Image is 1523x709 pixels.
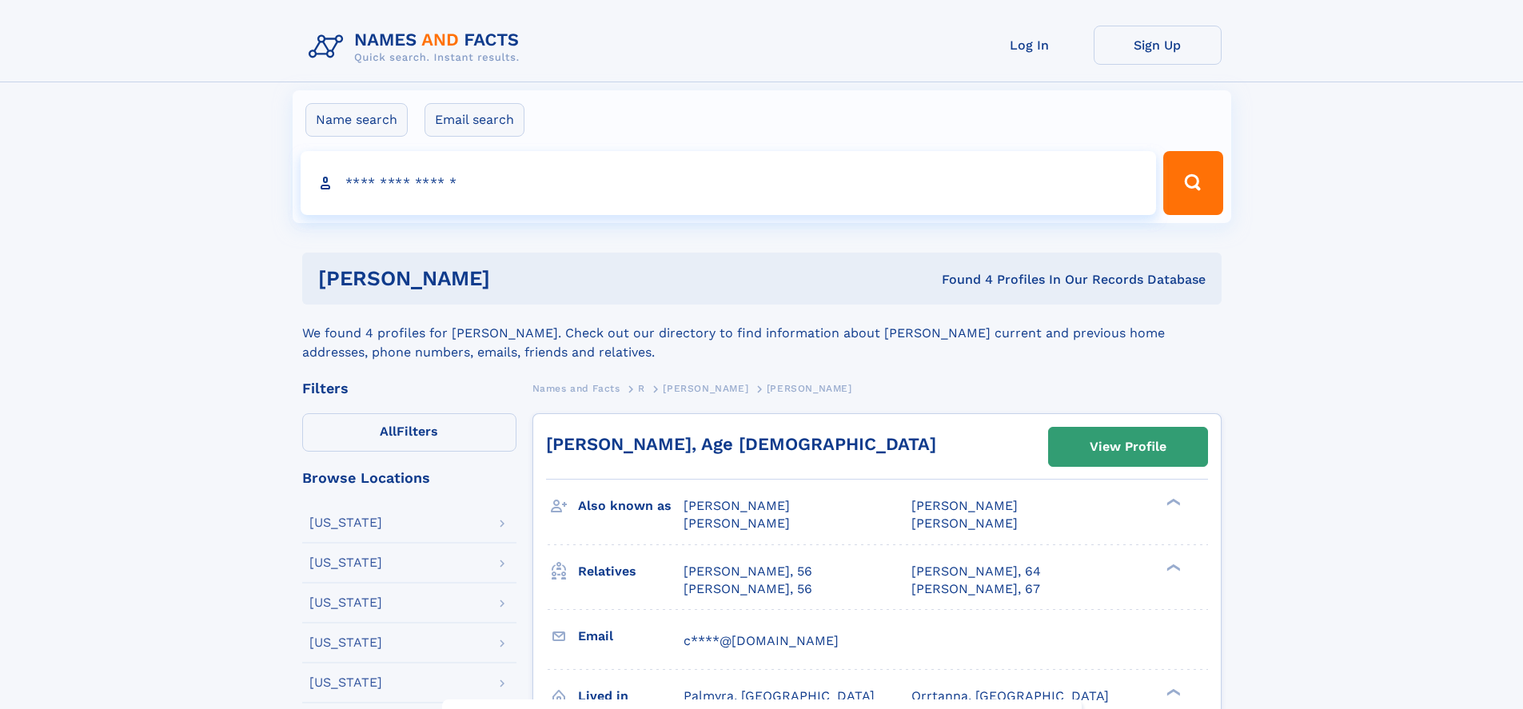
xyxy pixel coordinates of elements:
label: Email search [425,103,524,137]
a: [PERSON_NAME] [663,378,748,398]
a: Log In [966,26,1094,65]
div: [US_STATE] [309,596,382,609]
div: ❯ [1162,562,1182,572]
button: Search Button [1163,151,1222,215]
span: All [380,424,397,439]
h3: Email [578,623,684,650]
a: [PERSON_NAME], 64 [911,563,1041,580]
div: Filters [302,381,516,396]
a: [PERSON_NAME], Age [DEMOGRAPHIC_DATA] [546,434,936,454]
div: Browse Locations [302,471,516,485]
a: Sign Up [1094,26,1222,65]
a: R [638,378,645,398]
a: [PERSON_NAME], 67 [911,580,1040,598]
div: ❯ [1162,497,1182,508]
span: [PERSON_NAME] [684,498,790,513]
span: [PERSON_NAME] [911,516,1018,531]
a: View Profile [1049,428,1207,466]
div: [US_STATE] [309,676,382,689]
h3: Also known as [578,492,684,520]
a: Names and Facts [532,378,620,398]
span: Palmyra, [GEOGRAPHIC_DATA] [684,688,875,703]
div: [US_STATE] [309,516,382,529]
div: Found 4 Profiles In Our Records Database [716,271,1206,289]
label: Filters [302,413,516,452]
div: [US_STATE] [309,556,382,569]
h1: [PERSON_NAME] [318,269,716,289]
div: We found 4 profiles for [PERSON_NAME]. Check out our directory to find information about [PERSON_... [302,305,1222,362]
div: ❯ [1162,687,1182,697]
div: View Profile [1090,428,1166,465]
span: [PERSON_NAME] [663,383,748,394]
div: [US_STATE] [309,636,382,649]
img: Logo Names and Facts [302,26,532,69]
span: [PERSON_NAME] [767,383,852,394]
span: R [638,383,645,394]
a: [PERSON_NAME], 56 [684,580,812,598]
span: Orrtanna, [GEOGRAPHIC_DATA] [911,688,1109,703]
input: search input [301,151,1157,215]
h3: Relatives [578,558,684,585]
a: [PERSON_NAME], 56 [684,563,812,580]
span: [PERSON_NAME] [911,498,1018,513]
label: Name search [305,103,408,137]
span: [PERSON_NAME] [684,516,790,531]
